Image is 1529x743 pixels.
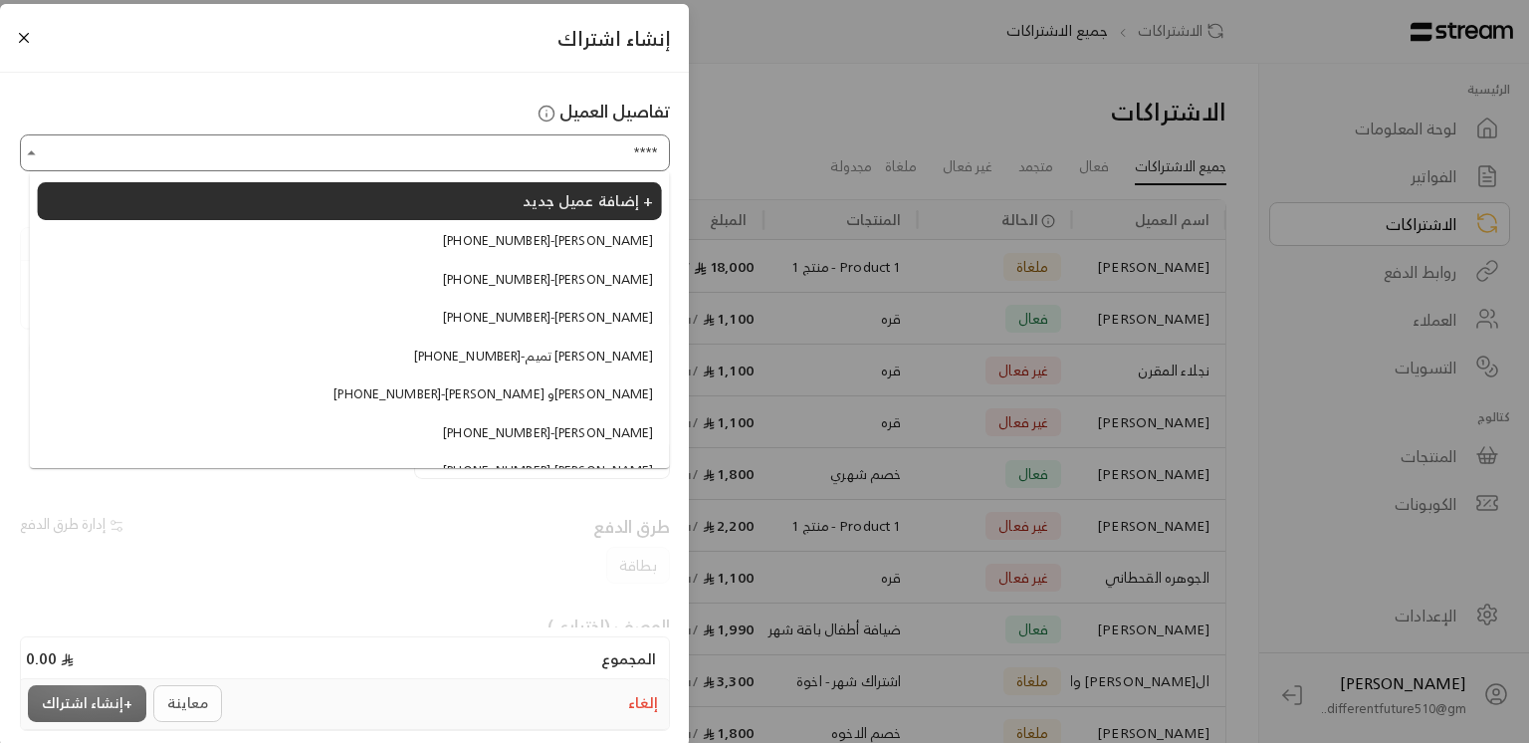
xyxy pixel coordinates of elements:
[443,270,653,290] span: [PHONE_NUMBER] - [PERSON_NAME]
[443,423,653,443] span: [PHONE_NUMBER] - [PERSON_NAME]
[547,611,670,641] span: الوصف (اختياري)
[625,689,662,718] button: إلغاء
[13,27,35,49] button: Close
[27,650,74,668] h4: 0.00
[523,187,654,214] span: إضافة عميل جديد +
[443,308,653,328] span: [PHONE_NUMBER] - [PERSON_NAME]
[414,347,654,367] span: [PHONE_NUMBER] - تميم [PERSON_NAME]
[557,21,670,56] span: إنشاء اشتراك
[20,141,44,165] button: Close
[443,231,653,251] span: [PHONE_NUMBER] - [PERSON_NAME]
[601,650,656,668] h4: المجموع
[333,384,653,404] span: [PHONE_NUMBER] - [PERSON_NAME] و[PERSON_NAME]
[443,461,653,481] span: [PHONE_NUMBER] - [PERSON_NAME]
[535,96,670,126] span: تفاصيل العميل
